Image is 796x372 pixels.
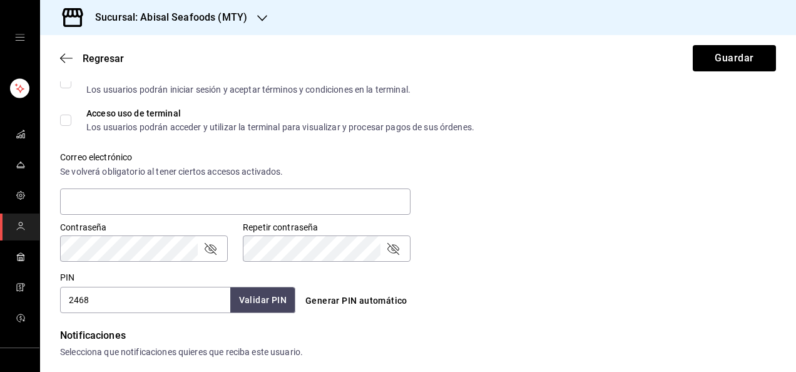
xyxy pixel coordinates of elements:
[85,10,247,25] h3: Sucursal: Abisal Seafoods (MTY)
[60,153,411,162] label: Correo electrónico
[203,241,218,256] button: passwordField
[86,123,474,132] div: Los usuarios podrán acceder y utilizar la terminal para visualizar y procesar pagos de sus órdenes.
[300,289,412,313] button: Generar PIN automático
[60,273,74,282] label: PIN
[230,287,295,313] button: Validar PIN
[86,85,411,94] div: Los usuarios podrán iniciar sesión y aceptar términos y condiciones en la terminal.
[15,33,25,43] button: open drawer
[243,223,411,232] label: Repetir contraseña
[60,287,230,313] input: 3 a 6 dígitos
[60,53,124,65] button: Regresar
[86,109,474,118] div: Acceso uso de terminal
[60,165,411,178] div: Se volverá obligatorio al tener ciertos accesos activados.
[83,53,124,65] span: Regresar
[60,223,228,232] label: Contraseña
[60,346,776,359] div: Selecciona que notificaciones quieres que reciba este usuario.
[60,328,776,343] div: Notificaciones
[693,45,776,71] button: Guardar
[385,241,401,256] button: passwordField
